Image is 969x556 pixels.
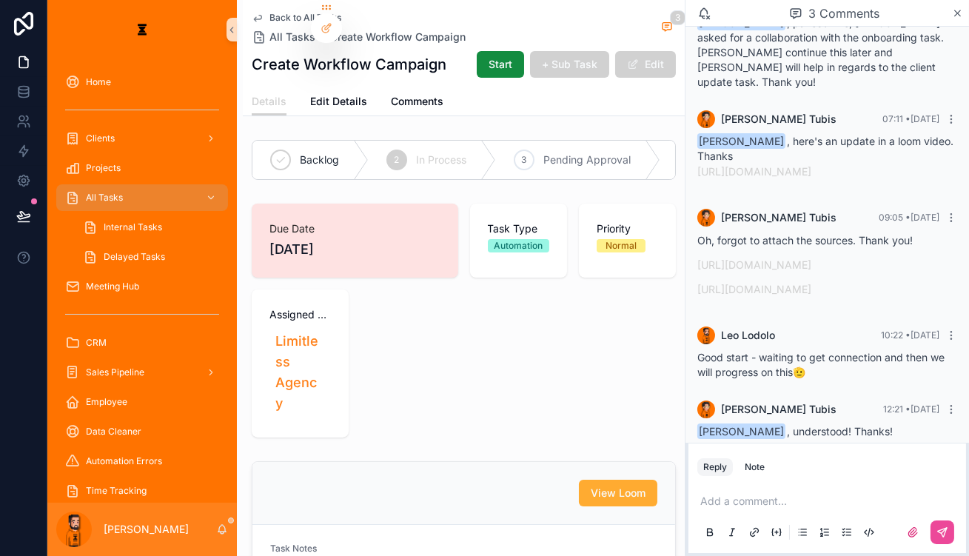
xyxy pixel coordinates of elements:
[697,425,893,438] span: , understood! Thanks!
[879,212,939,223] span: 09:05 • [DATE]
[86,76,111,88] span: Home
[697,232,957,248] p: Oh, forgot to attach the sources. Thank you!
[721,402,836,417] span: [PERSON_NAME] Tubis
[56,389,228,415] a: Employee
[252,94,286,109] span: Details
[56,155,228,181] a: Projects
[104,522,189,537] p: [PERSON_NAME]
[883,403,939,415] span: 12:21 • [DATE]
[739,458,771,476] button: Note
[56,359,228,386] a: Sales Pipeline
[697,134,957,179] div: , here's an update in a loom video. Thanks
[697,423,785,439] span: [PERSON_NAME]
[416,153,466,167] span: In Process
[522,154,527,166] span: 3
[269,307,331,322] span: Assigned project collection
[56,125,228,152] a: Clients
[86,396,127,408] span: Employee
[56,448,228,475] a: Automation Errors
[74,244,228,270] a: Delayed Tasks
[697,133,785,149] span: [PERSON_NAME]
[86,162,121,174] span: Projects
[721,328,775,343] span: Leo Lodolo
[104,251,165,263] span: Delayed Tasks
[808,4,879,22] span: 3 Comments
[86,455,162,467] span: Automation Errors
[269,12,341,24] span: Back to All Tasks
[252,30,315,44] a: All Tasks
[86,192,123,204] span: All Tasks
[310,88,367,118] a: Edit Details
[130,18,154,41] img: App logo
[488,221,549,236] span: Task Type
[86,337,107,349] span: CRM
[697,283,811,295] a: [URL][DOMAIN_NAME]
[56,329,228,356] a: CRM
[543,153,631,167] span: Pending Approval
[74,214,228,241] a: Internal Tasks
[530,51,609,78] button: + Sub Task
[269,239,440,260] span: [DATE]
[391,88,443,118] a: Comments
[56,418,228,445] a: Data Cleaner
[658,19,676,37] button: 3
[591,486,646,500] span: View Loom
[391,94,443,109] span: Comments
[252,12,341,24] a: Back to All Tasks
[697,258,811,271] a: [URL][DOMAIN_NAME]
[721,210,836,225] span: [PERSON_NAME] Tubis
[86,366,144,378] span: Sales Pipeline
[697,16,944,88] span: , paused this; [PERSON_NAME] asked for a collaboration with the onboarding task. [PERSON_NAME] co...
[697,351,945,378] span: Good start - waiting to get connection and then we will progress on this🫡
[269,30,315,44] span: All Tasks
[86,281,139,292] span: Meeting Hub
[86,133,115,144] span: Clients
[745,461,765,473] div: Note
[615,51,676,78] button: Edit
[494,239,543,252] div: Automation
[697,165,811,178] a: [URL][DOMAIN_NAME]
[275,331,319,414] span: Limitless Agency
[56,184,228,211] a: All Tasks
[597,221,658,236] span: Priority
[252,88,286,116] a: Details
[579,480,657,506] button: View Loom
[104,221,162,233] span: Internal Tasks
[697,458,733,476] button: Reply
[542,57,597,72] span: + Sub Task
[477,51,524,78] button: Start
[395,154,400,166] span: 2
[882,113,939,124] span: 07:11 • [DATE]
[56,69,228,96] a: Home
[56,273,228,300] a: Meeting Hub
[47,59,237,503] div: scrollable content
[330,30,466,44] a: Create Workflow Campaign
[670,10,685,25] span: 3
[721,112,836,127] span: [PERSON_NAME] Tubis
[310,94,367,109] span: Edit Details
[86,426,141,438] span: Data Cleaner
[881,329,939,341] span: 10:22 • [DATE]
[606,239,637,252] div: Normal
[269,221,440,236] span: Due Date
[300,153,339,167] span: Backlog
[270,543,317,554] span: Task Notes
[252,54,446,75] h1: Create Workflow Campaign
[269,328,325,417] a: Limitless Agency
[489,57,512,72] span: Start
